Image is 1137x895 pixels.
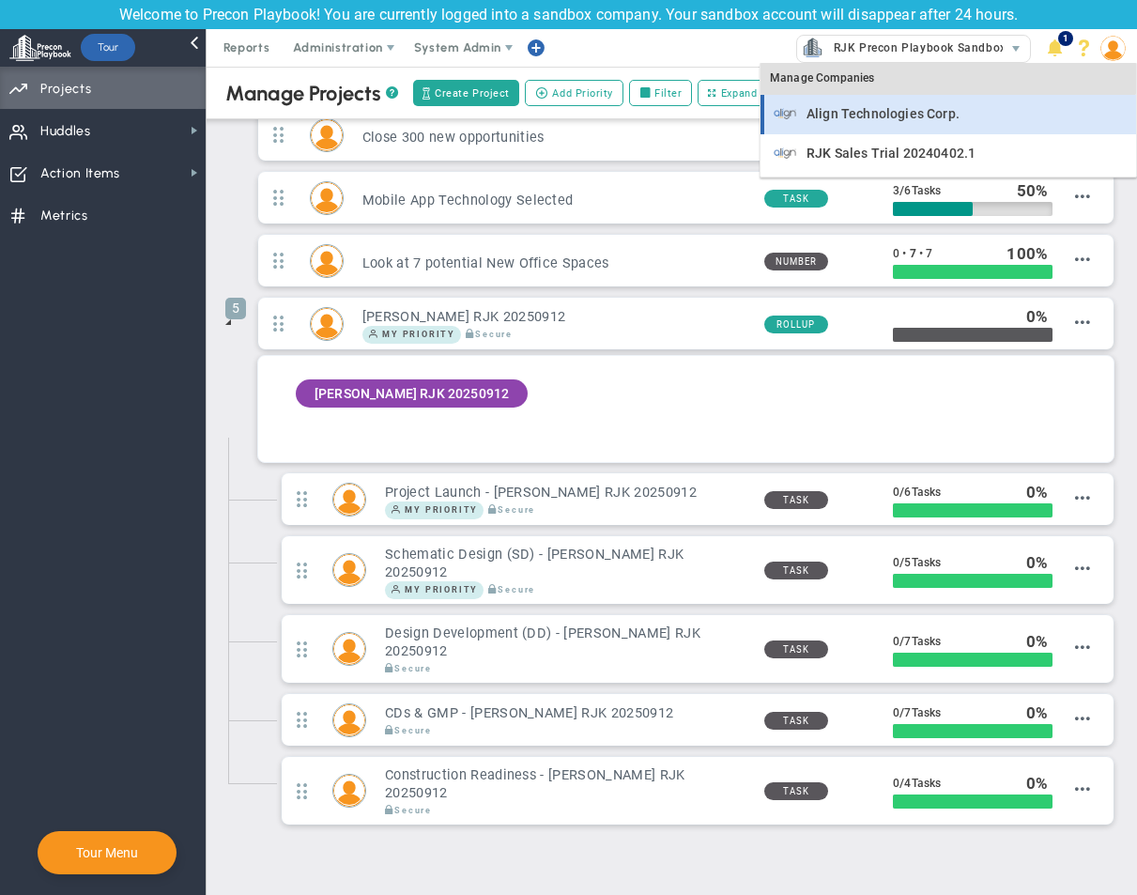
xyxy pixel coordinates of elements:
[70,844,144,861] button: Tour Menu
[332,703,366,737] div: Jane Wilson
[912,777,942,790] span: Tasks
[1026,631,1052,652] div: %
[40,112,91,151] span: Huddles
[311,182,343,214] img: Lucy Rodriguez
[332,632,366,666] div: Jane Wilson
[405,505,478,515] span: My Priority
[698,80,784,106] button: Expand All
[385,581,484,599] span: My Priority
[362,308,749,326] h3: [PERSON_NAME] RJK 20250912
[912,706,942,719] span: Tasks
[764,712,828,730] span: Task
[394,660,432,678] span: Secure
[394,802,432,820] span: Secure
[1026,553,1036,572] span: 0
[385,704,748,722] h3: CDs & GMP - [PERSON_NAME] RJK 20250912
[333,484,365,516] img: Robert Kihm
[362,326,461,344] span: My Priority
[764,562,828,579] span: Task
[225,298,246,319] span: 5
[475,326,513,344] span: Secure
[385,625,748,660] h3: Design Development (DD) - [PERSON_NAME] RJK 20250912
[1003,36,1030,62] span: select
[214,29,280,67] span: Reports
[1026,773,1052,794] div: %
[333,554,365,586] img: Robert Kihm
[382,330,455,339] span: My Priority
[332,774,366,808] div: James Miller
[893,635,941,648] span: 0 7
[225,81,399,106] div: Manage Projects
[310,307,344,341] div: Robert Kihm
[910,247,916,260] span: 7
[919,247,923,260] span: •
[899,485,904,499] span: /
[1006,244,1035,263] span: 100
[385,660,432,678] div: Secure
[926,247,932,260] span: 7
[824,36,1077,60] span: RJK Precon Playbook Sandbox 20250912.1
[385,484,748,502] h3: Project Launch - [PERSON_NAME] RJK 20250912
[405,585,478,594] span: My Priority
[362,129,749,147] h3: Close 300 new opportunities
[1026,774,1036,793] span: 0
[774,142,797,165] img: 31656.Company.photo
[1040,29,1069,67] li: Announcements
[315,386,509,401] span: [PERSON_NAME] RJK 20250912
[311,308,343,340] img: Robert Kihm
[310,118,344,152] div: Mark Collins
[488,502,535,519] div: Secure
[1026,307,1036,326] span: 0
[807,147,976,160] span: RJK Sales Trial 20240402.1
[1026,703,1036,722] span: 0
[764,253,828,270] span: Number
[332,553,366,587] div: Robert Kihm
[1017,181,1036,200] span: 50
[498,581,535,599] span: Secure
[40,69,91,109] span: Projects
[394,722,432,740] span: Secure
[40,154,120,193] span: Action Items
[899,555,904,569] span: /
[899,776,904,790] span: /
[912,635,942,648] span: Tasks
[385,546,748,581] h3: Schematic Design (SD) - [PERSON_NAME] RJK 20250912
[764,316,828,333] span: Rollup
[1026,552,1052,573] div: %
[902,247,906,260] span: •
[293,40,382,54] span: Administration
[721,85,775,101] span: Expand All
[893,556,941,569] span: 0 5
[912,556,942,569] span: Tasks
[893,777,941,790] span: 0 4
[1026,702,1052,723] div: %
[801,36,824,59] img: 33578.Company.photo
[893,247,899,260] span: 0
[414,40,501,54] span: System Admin
[807,107,960,120] span: Align Technologies Corp.
[466,326,513,344] div: Secure
[385,722,432,740] div: Secure
[413,80,519,106] button: Create Project
[899,705,904,719] span: /
[311,119,343,151] img: Mark Collins
[498,502,535,519] span: Secure
[362,255,749,272] h3: Look at 7 potential New Office Spaces
[435,85,510,101] span: Create Project
[333,775,365,807] img: James Miller
[1026,483,1036,502] span: 0
[629,80,692,106] label: Filter
[552,85,613,101] span: Add Priority
[1100,36,1126,61] img: 50429.Person.photo
[912,486,942,499] span: Tasks
[764,491,828,509] span: Task
[333,704,365,736] img: Jane Wilson
[764,190,828,208] span: Task
[525,80,623,106] button: Add Priority
[893,706,941,719] span: 0 7
[385,802,432,820] div: Secure
[761,63,1136,95] div: Manage Companies
[385,766,748,802] h3: Construction Readiness - [PERSON_NAME] RJK 20250912
[310,181,344,215] div: Lucy Rodriguez
[912,184,942,197] span: Tasks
